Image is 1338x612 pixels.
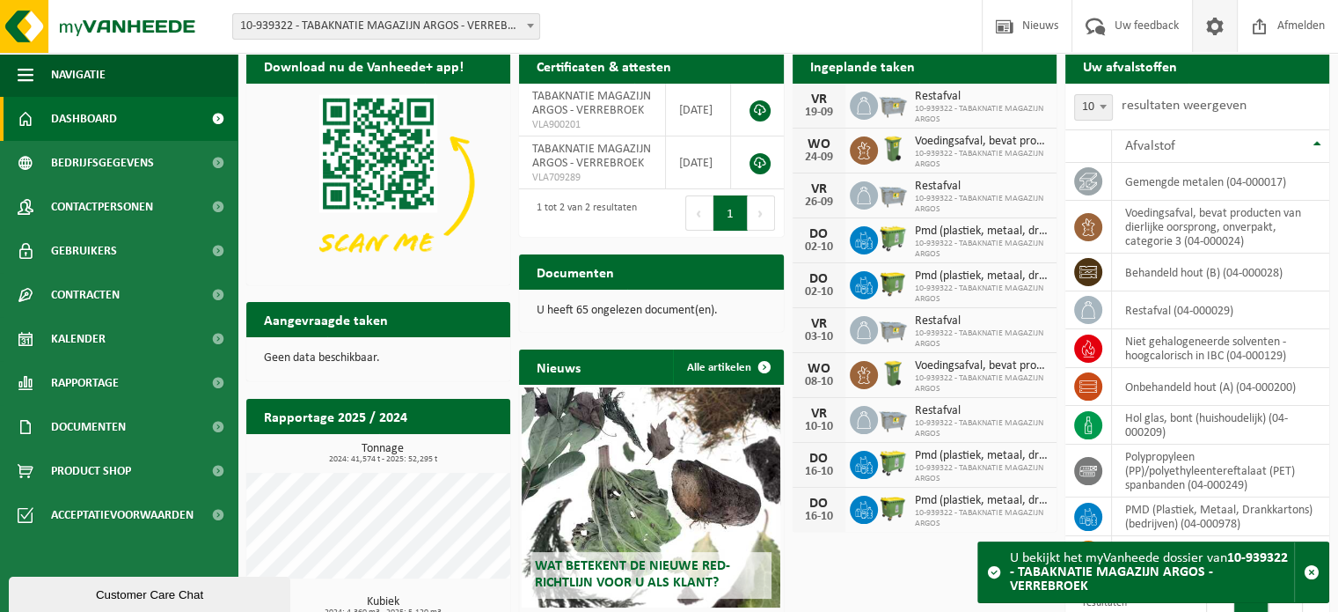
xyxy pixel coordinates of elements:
[532,118,652,132] span: VLA900201
[801,317,837,331] div: VR
[878,134,908,164] img: WB-0140-HPE-GN-50
[915,194,1048,215] span: 10-939322 - TABAKNATIE MAGAZIJN ARGOS
[51,405,126,449] span: Documenten
[535,559,730,590] span: Wat betekent de nieuwe RED-richtlijn voor u als klant?
[685,195,713,231] button: Previous
[51,273,120,317] span: Contracten
[1122,99,1247,113] label: resultaten weergeven
[801,241,837,254] div: 02-10
[51,53,106,97] span: Navigatie
[915,404,1048,418] span: Restafval
[915,463,1048,484] span: 10-939322 - TABAKNATIE MAGAZIJN ARGOS
[51,449,131,493] span: Product Shop
[233,14,539,39] span: 10-939322 - TABAKNATIE MAGAZIJN ARGOS - VERREBROEK
[1112,291,1329,329] td: restafval (04-000029)
[915,180,1048,194] span: Restafval
[519,48,689,83] h2: Certificaten & attesten
[522,387,780,608] a: Wat betekent de nieuwe RED-richtlijn voor u als klant?
[1112,254,1329,291] td: behandeld hout (B) (04-000028)
[801,421,837,433] div: 10-10
[915,449,1048,463] span: Pmd (plastiek, metaal, drankkartons) (bedrijven)
[878,224,908,254] img: WB-0660-HPE-GN-50
[1125,139,1175,153] span: Afvalstof
[51,493,194,537] span: Acceptatievoorwaarden
[915,135,1048,149] span: Voedingsafval, bevat producten van dierlijke oorsprong, onverpakt, categorie 3
[264,352,493,365] p: Geen data beschikbaar.
[9,573,294,612] iframe: chat widget
[51,317,106,361] span: Kalender
[532,171,652,185] span: VLA709289
[1074,94,1113,121] span: 10
[878,313,908,343] img: WB-2500-GAL-GY-01
[915,359,1048,373] span: Voedingsafval, bevat producten van dierlijke oorsprong, onverpakt, categorie 3
[915,314,1048,328] span: Restafval
[1112,536,1329,574] td: verkoop items (04-001834)
[1075,95,1112,120] span: 10
[537,305,765,317] p: U heeft 65 ongelezen document(en).
[246,48,481,83] h2: Download nu de Vanheede+ app!
[51,97,117,141] span: Dashboard
[915,269,1048,284] span: Pmd (plastiek, metaal, drankkartons) (bedrijven)
[255,455,510,464] span: 2024: 41,574 t - 2025: 52,295 t
[1112,445,1329,498] td: polypropyleen (PP)/polyethyleentereftalaat (PET) spanbanden (04-000249)
[1010,542,1294,602] div: U bekijkt het myVanheede dossier van
[801,466,837,478] div: 16-10
[1112,329,1329,368] td: niet gehalogeneerde solventen - hoogcalorisch in IBC (04-000129)
[51,361,119,405] span: Rapportage
[801,196,837,209] div: 26-09
[878,269,908,299] img: WB-1100-HPE-GN-50
[255,443,510,464] h3: Tonnage
[666,84,731,136] td: [DATE]
[915,373,1048,394] span: 10-939322 - TABAKNATIE MAGAZIJN ARGOS
[878,448,908,478] img: WB-0660-HPE-GN-50
[915,104,1048,125] span: 10-939322 - TABAKNATIE MAGAZIJN ARGOS
[1112,368,1329,406] td: onbehandeld hout (A) (04-000200)
[532,143,651,170] span: TABAKNATIE MAGAZIJN ARGOS - VERREBROEK
[915,90,1048,104] span: Restafval
[673,350,782,385] a: Alle artikelen
[915,494,1048,508] span: Pmd (plastiek, metaal, drankkartons) (bedrijven)
[915,328,1048,350] span: 10-939322 - TABAKNATIE MAGAZIJN ARGOS
[878,179,908,209] img: WB-2500-GAL-GY-01
[1112,406,1329,445] td: hol glas, bont (huishoudelijk) (04-000209)
[51,141,154,185] span: Bedrijfsgegevens
[519,350,598,384] h2: Nieuws
[801,182,837,196] div: VR
[878,358,908,388] img: WB-0140-HPE-GN-50
[51,185,153,229] span: Contactpersonen
[232,13,540,40] span: 10-939322 - TABAKNATIE MAGAZIJN ARGOS - VERREBROEK
[1112,201,1329,254] td: voedingsafval, bevat producten van dierlijke oorsprong, onverpakt, categorie 3 (04-000024)
[801,407,837,421] div: VR
[246,302,406,336] h2: Aangevraagde taken
[528,194,637,232] div: 1 tot 2 van 2 resultaten
[801,107,837,119] div: 19-09
[1112,163,1329,201] td: gemengde metalen (04-000017)
[878,89,908,119] img: WB-2500-GAL-GY-01
[246,399,425,433] h2: Rapportage 2025 / 2024
[801,331,837,343] div: 03-10
[915,508,1048,529] span: 10-939322 - TABAKNATIE MAGAZIJN ARGOS
[801,376,837,388] div: 08-10
[793,48,932,83] h2: Ingeplande taken
[1065,48,1195,83] h2: Uw afvalstoffen
[379,433,508,468] a: Bekijk rapportage
[1010,551,1288,594] strong: 10-939322 - TABAKNATIE MAGAZIJN ARGOS - VERREBROEK
[666,136,731,189] td: [DATE]
[748,195,775,231] button: Next
[801,362,837,376] div: WO
[915,418,1048,439] span: 10-939322 - TABAKNATIE MAGAZIJN ARGOS
[878,403,908,433] img: WB-2500-GAL-GY-01
[801,227,837,241] div: DO
[532,90,651,117] span: TABAKNATIE MAGAZIJN ARGOS - VERREBROEK
[1112,498,1329,536] td: PMD (Plastiek, Metaal, Drankkartons) (bedrijven) (04-000978)
[915,284,1048,305] span: 10-939322 - TABAKNATIE MAGAZIJN ARGOS
[51,229,117,273] span: Gebruikers
[519,254,632,289] h2: Documenten
[801,497,837,511] div: DO
[801,511,837,523] div: 16-10
[915,149,1048,170] span: 10-939322 - TABAKNATIE MAGAZIJN ARGOS
[801,452,837,466] div: DO
[801,151,837,164] div: 24-09
[915,239,1048,260] span: 10-939322 - TABAKNATIE MAGAZIJN ARGOS
[801,92,837,107] div: VR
